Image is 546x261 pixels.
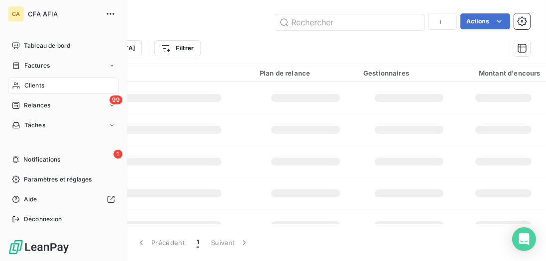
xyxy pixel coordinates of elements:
span: 1 [113,150,122,159]
span: Déconnexion [24,215,62,224]
img: Logo LeanPay [8,239,70,255]
span: Tâches [24,121,45,130]
button: Précédent [130,232,191,253]
span: Factures [24,61,50,70]
button: Actions [460,13,510,29]
span: Aide [24,195,37,204]
a: Aide [8,191,119,207]
button: 1 [191,232,205,253]
span: CFA AFIA [28,10,100,18]
div: Gestionnaires [363,69,455,77]
button: Filtrer [154,40,200,56]
span: Notifications [23,155,60,164]
span: Tableau de bord [24,41,70,50]
span: Paramètres et réglages [24,175,92,184]
div: Plan de relance [260,69,351,77]
div: CA [8,6,24,22]
input: Rechercher [275,14,425,30]
span: Clients [24,81,44,90]
div: Open Intercom Messenger [512,227,536,251]
span: Relances [24,101,50,110]
span: 99 [109,95,122,104]
div: Montant d'encours [467,69,541,77]
span: 1 [197,238,199,248]
button: Suivant [205,232,255,253]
